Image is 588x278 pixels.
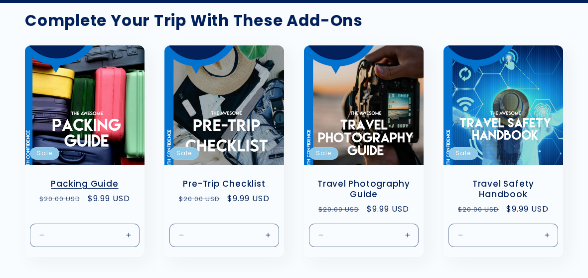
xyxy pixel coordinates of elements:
input: Quantity for Default Title [69,223,101,247]
a: Travel Safety Handbook [453,179,553,200]
input: Quantity for Default Title [208,223,241,247]
input: Quantity for Default Title [348,223,380,247]
a: Travel Photography Guide [314,179,414,200]
input: Quantity for Default Title [487,223,520,247]
a: Pre-Trip Checklist [174,179,274,189]
a: Packing Guide [35,179,135,189]
strong: Complete Your Trip With These Add-Ons [25,9,363,31]
ul: Slider [25,45,563,257]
